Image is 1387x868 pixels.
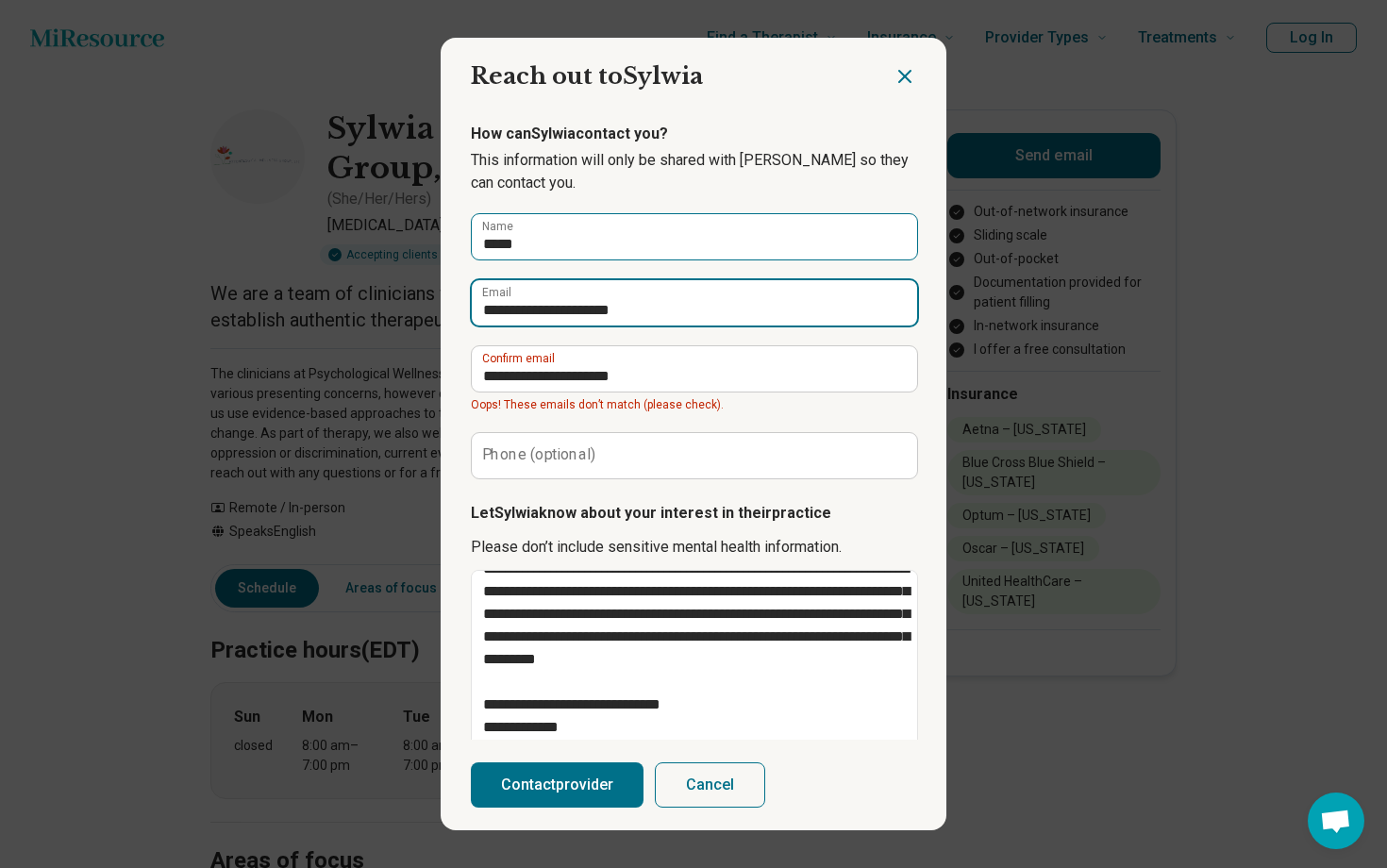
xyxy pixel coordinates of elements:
[471,536,916,559] p: Please don’t include sensitive mental health information.
[471,123,916,145] p: How can Sylwia contact you?
[471,502,916,525] p: Let Sylwia know about your interest in their practice
[471,62,703,90] span: Reach out to Sylwia
[482,353,555,364] label: Confirm email
[655,762,765,808] button: Cancel
[482,447,596,462] label: Phone (optional)
[471,762,643,808] button: Contactprovider
[482,287,511,298] label: Email
[482,221,513,232] label: Name
[471,396,916,413] span: Oops! These emails don’t match (please check).
[894,65,916,88] button: Close dialog
[471,149,916,194] p: This information will only be shared with [PERSON_NAME] so they can contact you.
